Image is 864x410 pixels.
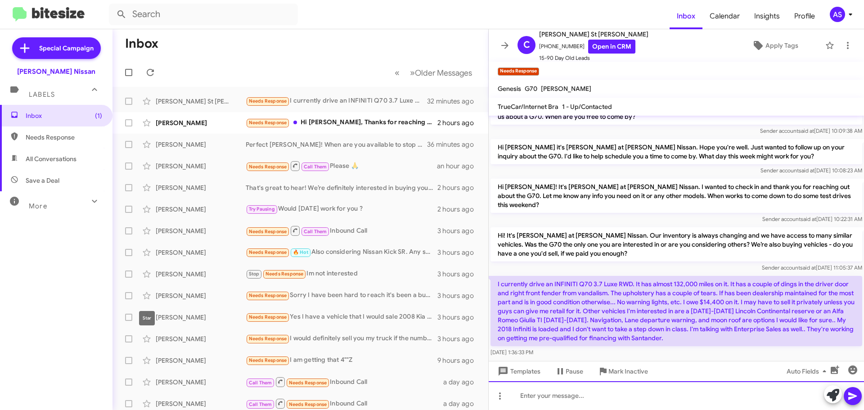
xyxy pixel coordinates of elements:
[17,67,95,76] div: [PERSON_NAME] Nissan
[249,271,260,277] span: Stop
[246,140,427,149] div: Perfect [PERSON_NAME]! When are you available to stop by with the vehicle, and get your amazing d...
[490,227,862,261] p: Hi! It's [PERSON_NAME] at [PERSON_NAME] Nissan. Our inventory is always changing and we have acce...
[249,164,287,170] span: Needs Response
[539,29,648,40] span: [PERSON_NAME] St [PERSON_NAME]
[246,96,427,106] div: I currently drive an INFINITI Q70 3.7 Luxe RWD. It has almost 132,000 miles on it. It has a coupl...
[246,376,443,387] div: Inbound Call
[490,179,862,213] p: Hi [PERSON_NAME]! It's [PERSON_NAME] at [PERSON_NAME] Nissan. I wanted to check in and thank you ...
[548,363,590,379] button: Pause
[109,4,298,25] input: Search
[729,37,821,54] button: Apply Tags
[246,333,437,344] div: I would definitely sell you my truck if the numbers make sense.
[490,276,862,346] p: I currently drive an INFINITI Q70 3.7 Luxe RWD. It has almost 132,000 miles on it. It has a coupl...
[246,312,437,322] div: Yes I have a vehicle that I would sale 2008 Kia Rio
[437,334,481,343] div: 3 hours ago
[800,264,816,271] span: said at
[125,36,158,51] h1: Inbox
[12,37,101,59] a: Special Campaign
[437,162,481,171] div: an hour ago
[156,248,246,257] div: [PERSON_NAME]
[156,162,246,171] div: [PERSON_NAME]
[249,336,287,342] span: Needs Response
[249,293,287,298] span: Needs Response
[670,3,702,29] a: Inbox
[590,363,655,379] button: Mark Inactive
[246,247,437,257] div: Also considering Nissan Kick SR. Any specials?
[798,127,814,134] span: said at
[29,202,47,210] span: More
[249,314,287,320] span: Needs Response
[608,363,648,379] span: Mark Inactive
[801,216,816,222] span: said at
[249,206,275,212] span: Try Pausing
[437,118,481,127] div: 2 hours ago
[762,264,862,271] span: Sender account [DATE] 11:05:37 AM
[156,97,246,106] div: [PERSON_NAME] St [PERSON_NAME]
[498,103,558,111] span: TrueCar/Internet Bra
[822,7,854,22] button: AS
[246,183,437,192] div: That's great to hear! We’re definitely interested in buying your 2022 Corolla. When can you come ...
[437,226,481,235] div: 3 hours ago
[390,63,477,82] nav: Page navigation example
[427,140,481,149] div: 36 minutes ago
[437,291,481,300] div: 3 hours ago
[747,3,787,29] a: Insights
[156,291,246,300] div: [PERSON_NAME]
[799,167,814,174] span: said at
[539,40,648,54] span: [PHONE_NUMBER]
[588,40,635,54] a: Open in CRM
[249,357,287,363] span: Needs Response
[249,98,287,104] span: Needs Response
[489,363,548,379] button: Templates
[541,85,591,93] span: [PERSON_NAME]
[156,270,246,279] div: [PERSON_NAME]
[293,249,308,255] span: 🔥 Hot
[760,127,862,134] span: Sender account [DATE] 10:09:38 AM
[539,54,648,63] span: 15-90 Day Old Leads
[787,363,830,379] span: Auto Fields
[702,3,747,29] a: Calendar
[523,38,530,52] span: C
[787,3,822,29] a: Profile
[39,44,94,53] span: Special Campaign
[437,183,481,192] div: 2 hours ago
[156,140,246,149] div: [PERSON_NAME]
[490,139,862,164] p: Hi [PERSON_NAME] it's [PERSON_NAME] at [PERSON_NAME] Nissan. Hope you're well. Just wanted to fol...
[156,334,246,343] div: [PERSON_NAME]
[498,68,539,76] small: Needs Response
[156,205,246,214] div: [PERSON_NAME]
[304,229,327,234] span: Call Them
[95,111,102,120] span: (1)
[779,363,837,379] button: Auto Fields
[415,68,472,78] span: Older Messages
[26,111,102,120] span: Inbox
[156,183,246,192] div: [PERSON_NAME]
[289,380,327,386] span: Needs Response
[156,226,246,235] div: [PERSON_NAME]
[289,401,327,407] span: Needs Response
[427,97,481,106] div: 32 minutes ago
[249,120,287,126] span: Needs Response
[525,85,537,93] span: G70
[443,378,481,387] div: a day ago
[249,229,287,234] span: Needs Response
[249,249,287,255] span: Needs Response
[760,167,862,174] span: Sender account [DATE] 10:08:23 AM
[437,270,481,279] div: 3 hours ago
[498,85,521,93] span: Genesis
[156,378,246,387] div: [PERSON_NAME]
[249,380,272,386] span: Call Them
[490,349,533,356] span: [DATE] 1:36:33 PM
[29,90,55,99] span: Labels
[437,313,481,322] div: 3 hours ago
[566,363,583,379] span: Pause
[139,311,155,325] div: Star
[26,176,59,185] span: Save a Deal
[26,154,76,163] span: All Conversations
[246,117,437,128] div: Hi [PERSON_NAME], Thanks for reaching out, I want to hold my old vehicle. I am looking for New Ar...
[496,363,540,379] span: Templates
